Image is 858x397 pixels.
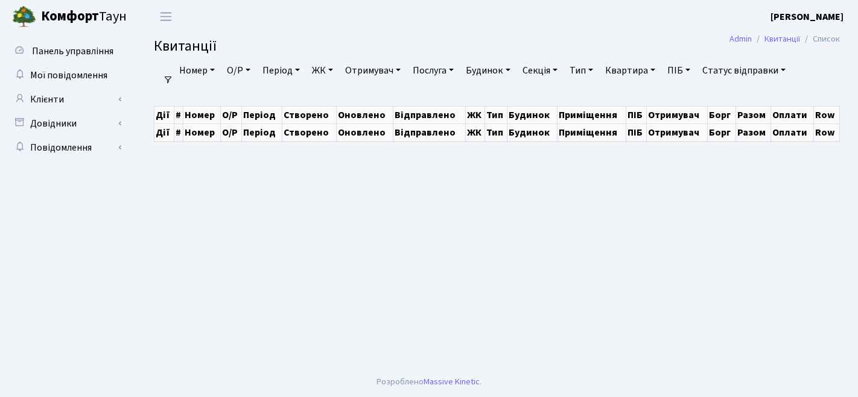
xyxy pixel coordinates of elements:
th: Борг [708,106,736,123]
th: # [174,106,183,123]
th: ПІБ [626,106,647,123]
th: Row [814,106,840,123]
th: # [174,123,183,141]
th: Створено [282,123,336,141]
th: Борг [708,123,736,141]
th: Оновлено [336,123,393,141]
th: Будинок [507,123,557,141]
a: Статус відправки [698,60,790,81]
a: Послуга [408,60,459,81]
th: Номер [183,123,221,141]
th: Разом [736,123,771,141]
a: Секція [518,60,562,81]
th: Відправлено [393,106,465,123]
th: Приміщення [557,106,626,123]
nav: breadcrumb [711,27,858,52]
a: Massive Kinetic [424,375,480,388]
button: Переключити навігацію [151,7,181,27]
th: ПІБ [626,123,647,141]
th: Період [242,106,282,123]
th: Тип [485,106,507,123]
th: О/Р [221,106,242,123]
a: Довідники [6,111,127,136]
th: Разом [736,106,771,123]
img: logo.png [12,5,36,29]
a: Будинок [461,60,515,81]
th: ЖК [465,123,485,141]
span: Панель управління [32,45,113,58]
a: Повідомлення [6,136,127,160]
th: Row [814,123,840,141]
a: Admin [729,33,752,45]
a: Період [258,60,305,81]
div: Розроблено . [377,375,481,389]
th: Період [242,123,282,141]
th: О/Р [221,123,242,141]
a: О/Р [222,60,255,81]
th: Будинок [507,106,557,123]
a: ПІБ [663,60,695,81]
th: Отримувач [647,106,708,123]
span: Таун [41,7,127,27]
span: Квитанції [154,36,217,57]
th: Створено [282,106,336,123]
th: Приміщення [557,123,626,141]
a: Квартира [600,60,660,81]
a: Отримувач [340,60,405,81]
th: Отримувач [647,123,708,141]
a: Мої повідомлення [6,63,127,87]
span: Мої повідомлення [30,69,107,82]
th: Оплати [771,123,814,141]
b: Комфорт [41,7,99,26]
th: Дії [154,123,174,141]
th: Дії [154,106,174,123]
th: ЖК [465,106,485,123]
li: Список [800,33,840,46]
a: Номер [174,60,220,81]
a: ЖК [307,60,338,81]
a: [PERSON_NAME] [771,10,844,24]
th: Тип [485,123,507,141]
a: Тип [565,60,598,81]
a: Панель управління [6,39,127,63]
a: Квитанції [764,33,800,45]
th: Номер [183,106,221,123]
th: Відправлено [393,123,465,141]
th: Оплати [771,106,814,123]
th: Оновлено [336,106,393,123]
a: Клієнти [6,87,127,111]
